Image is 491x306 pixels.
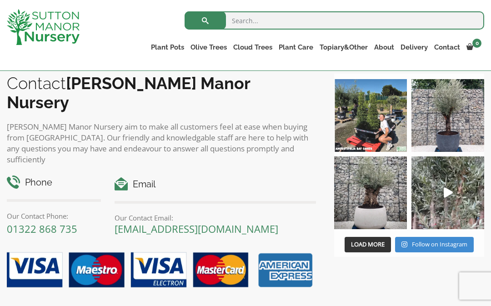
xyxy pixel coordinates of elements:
[7,74,316,112] h2: Contact
[395,237,474,252] a: Instagram Follow on Instagram
[7,9,80,45] img: logo
[334,156,407,229] img: Check out this beauty we potted at our nursery today ❤️‍🔥 A huge, ancient gnarled Olive tree plan...
[411,79,484,152] img: A beautiful multi-stem Spanish Olive tree potted in our luxurious fibre clay pots 😍😍
[463,41,484,54] a: 0
[316,41,371,54] a: Topiary&Other
[187,41,230,54] a: Olive Trees
[7,222,77,236] a: 01322 868 735
[7,121,316,165] p: [PERSON_NAME] Manor Nursery aim to make all customers feel at ease when buying from [GEOGRAPHIC_D...
[115,177,316,191] h4: Email
[472,39,481,48] span: 0
[276,41,316,54] a: Plant Care
[444,187,453,198] svg: Play
[7,74,250,112] b: [PERSON_NAME] Manor Nursery
[411,156,484,229] img: New arrivals Monday morning of beautiful olive trees 🤩🤩 The weather is beautiful this summer, gre...
[371,41,397,54] a: About
[351,240,385,248] span: Load More
[230,41,276,54] a: Cloud Trees
[334,79,407,152] img: Our elegant & picturesque Angustifolia Cones are an exquisite addition to your Bay Tree collectio...
[411,156,484,229] a: Play
[7,211,101,221] p: Our Contact Phone:
[397,41,431,54] a: Delivery
[185,11,484,30] input: Search...
[7,176,101,190] h4: Phone
[115,212,316,223] p: Our Contact Email:
[115,222,278,236] a: [EMAIL_ADDRESS][DOMAIN_NAME]
[148,41,187,54] a: Plant Pots
[345,237,391,252] button: Load More
[412,240,467,248] span: Follow on Instagram
[401,241,407,248] svg: Instagram
[431,41,463,54] a: Contact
